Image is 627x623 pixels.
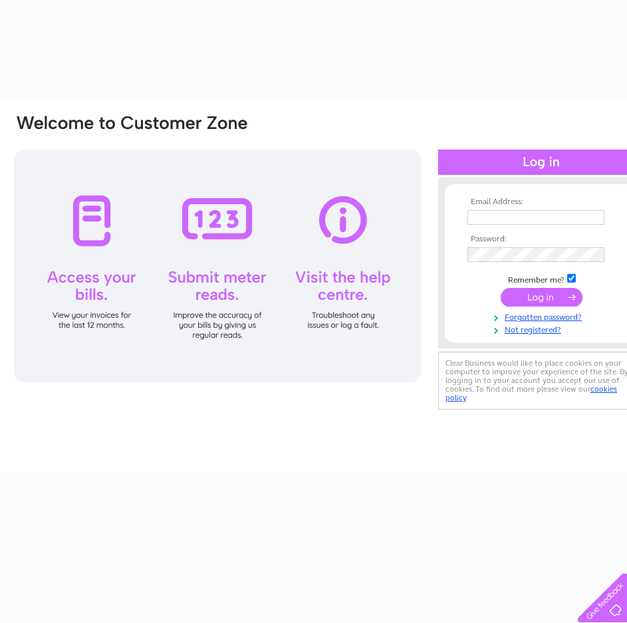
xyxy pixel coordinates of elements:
[501,288,582,307] input: Submit
[464,197,618,207] th: Email Address:
[467,322,618,335] a: Not registered?
[464,272,618,285] td: Remember me?
[464,235,618,244] th: Password:
[445,384,617,402] a: cookies policy
[467,310,618,322] a: Forgotten password?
